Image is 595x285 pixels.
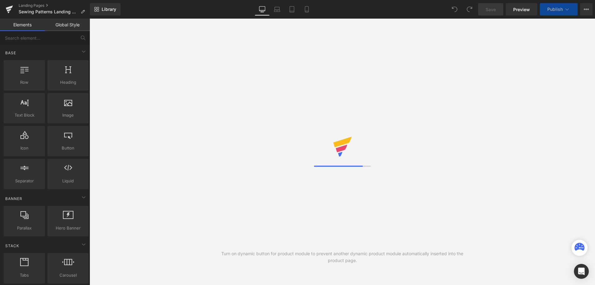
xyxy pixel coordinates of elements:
span: Hero Banner [49,225,87,231]
span: Heading [49,79,87,86]
button: More [580,3,593,16]
span: Row [6,79,43,86]
a: Preview [506,3,537,16]
a: Desktop [255,3,270,16]
span: Stack [5,243,20,249]
span: Preview [513,6,530,13]
span: Liquid [49,178,87,184]
span: Sewing Patterns Landing Page [19,9,78,14]
span: Carousel [49,272,87,278]
a: Mobile [299,3,314,16]
span: Button [49,145,87,151]
span: Tabs [6,272,43,278]
a: Tablet [284,3,299,16]
a: New Library [90,3,121,16]
a: Laptop [270,3,284,16]
span: Banner [5,196,23,202]
span: Image [49,112,87,118]
span: Publish [547,7,563,12]
span: Parallax [6,225,43,231]
a: Landing Pages [19,3,90,8]
button: Publish [540,3,578,16]
span: Separator [6,178,43,184]
div: Turn on dynamic button for product module to prevent another dynamic product module automatically... [216,250,469,264]
button: Undo [448,3,461,16]
div: Open Intercom Messenger [574,264,589,279]
button: Redo [463,3,476,16]
span: Icon [6,145,43,151]
a: Global Style [45,19,90,31]
span: Text Block [6,112,43,118]
span: Library [102,7,116,12]
span: Save [486,6,496,13]
span: Base [5,50,17,56]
